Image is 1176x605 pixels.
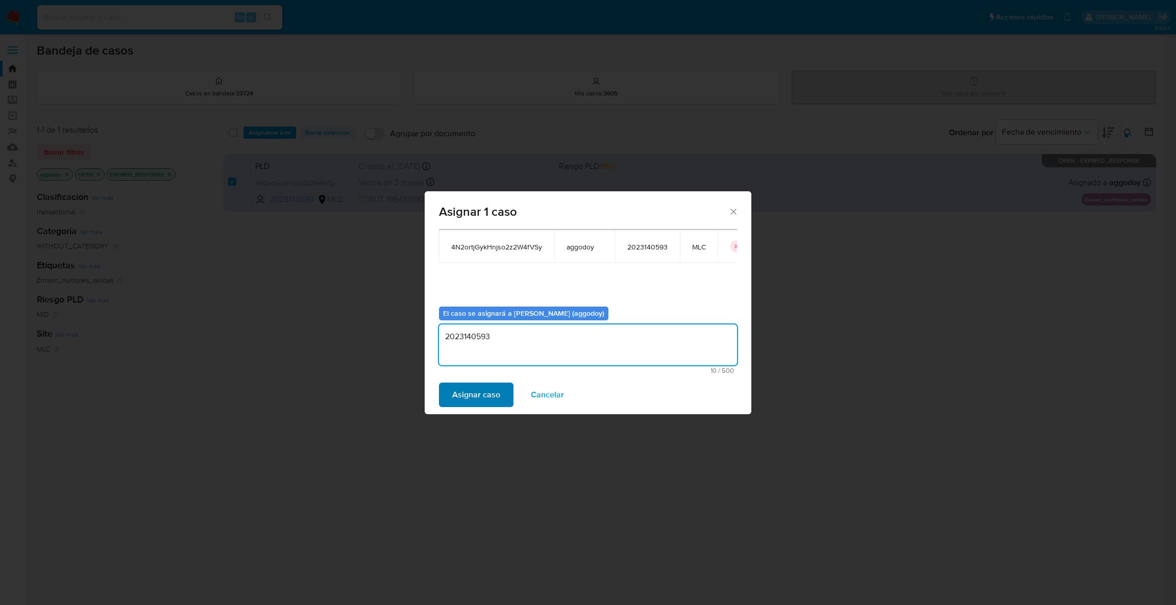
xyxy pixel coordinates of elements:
button: Asignar caso [439,383,513,407]
textarea: 2023140593 [439,324,737,365]
span: 4N2ortjGykHnjso2z2W4fVSy [451,242,542,251]
span: Asignar 1 caso [439,206,728,218]
b: El caso se asignará a [PERSON_NAME] (aggodoy) [443,308,604,318]
button: Cancelar [518,383,577,407]
span: 2023140593 [627,242,668,251]
button: icon-button [730,240,743,253]
span: Asignar caso [452,384,500,406]
button: Cerrar ventana [728,207,738,216]
span: Máximo 500 caracteres [442,367,734,374]
span: aggodoy [567,242,603,251]
span: MLC [692,242,706,251]
div: assign-modal [425,191,751,414]
span: Cancelar [531,384,564,406]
